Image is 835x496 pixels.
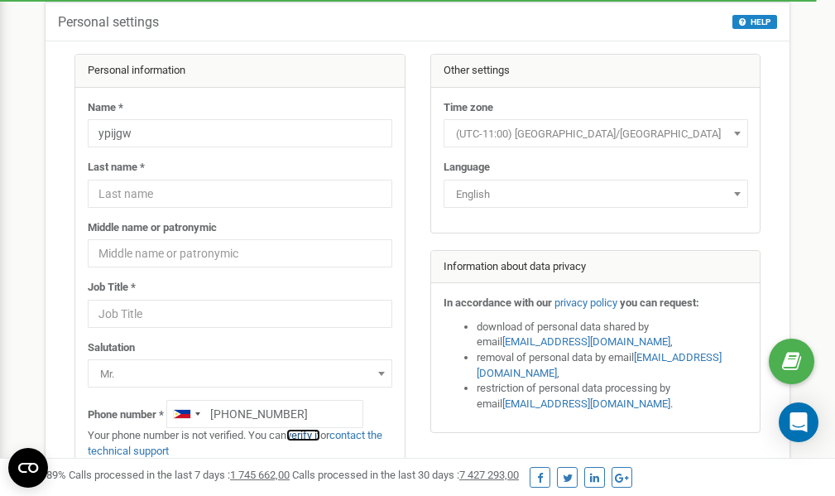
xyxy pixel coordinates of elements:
[88,280,136,296] label: Job Title *
[444,100,493,116] label: Time zone
[230,469,290,481] u: 1 745 662,00
[444,119,748,147] span: (UTC-11:00) Pacific/Midway
[444,180,748,208] span: English
[88,428,392,459] p: Your phone number is not verified. You can or
[88,239,392,267] input: Middle name or patronymic
[88,340,135,356] label: Salutation
[88,429,382,457] a: contact the technical support
[166,400,363,428] input: +1-800-555-55-55
[88,300,392,328] input: Job Title
[459,469,519,481] u: 7 427 293,00
[620,296,699,309] strong: you can request:
[167,401,205,427] div: Telephone country code
[94,363,386,386] span: Mr.
[431,251,761,284] div: Information about data privacy
[444,296,552,309] strong: In accordance with our
[88,180,392,208] input: Last name
[477,320,748,350] li: download of personal data shared by email ,
[88,160,145,176] label: Last name *
[732,15,777,29] button: HELP
[88,407,164,423] label: Phone number *
[554,296,617,309] a: privacy policy
[8,448,48,488] button: Open CMP widget
[477,350,748,381] li: removal of personal data by email ,
[88,220,217,236] label: Middle name or patronymic
[502,335,670,348] a: [EMAIL_ADDRESS][DOMAIN_NAME]
[88,119,392,147] input: Name
[75,55,405,88] div: Personal information
[431,55,761,88] div: Other settings
[292,469,519,481] span: Calls processed in the last 30 days :
[449,183,742,206] span: English
[58,15,159,30] h5: Personal settings
[779,402,818,442] div: Open Intercom Messenger
[477,351,722,379] a: [EMAIL_ADDRESS][DOMAIN_NAME]
[88,100,123,116] label: Name *
[88,359,392,388] span: Mr.
[286,429,320,441] a: verify it
[477,381,748,412] li: restriction of personal data processing by email .
[69,469,290,481] span: Calls processed in the last 7 days :
[444,160,490,176] label: Language
[502,397,670,410] a: [EMAIL_ADDRESS][DOMAIN_NAME]
[449,123,742,146] span: (UTC-11:00) Pacific/Midway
